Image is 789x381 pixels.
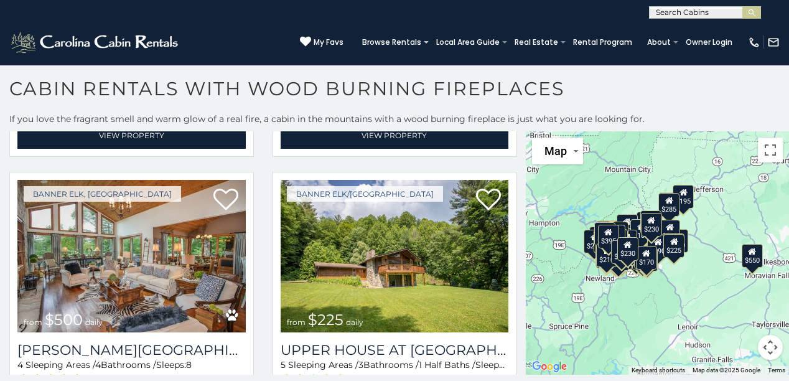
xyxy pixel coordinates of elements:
[186,359,192,370] span: 8
[640,210,661,234] div: $260
[617,214,638,237] div: $305
[611,240,632,263] div: $300
[358,359,363,370] span: 3
[281,123,509,148] a: View Property
[281,180,509,333] img: Upper House at Tiffanys Estate
[595,243,616,266] div: $420
[748,36,760,49] img: phone-regular-white.png
[659,192,680,216] div: $170
[658,192,679,216] div: $285
[281,342,509,359] h3: Upper House at Tiffanys Estate
[529,359,570,375] img: Google
[567,34,638,51] a: Rental Program
[476,187,501,214] a: Add to favorites
[281,180,509,333] a: Upper House at Tiffanys Estate from $225 daily
[419,359,475,370] span: 1 Half Baths /
[634,245,655,268] div: $165
[281,342,509,359] a: Upper House at [GEOGRAPHIC_DATA]
[597,224,619,248] div: $395
[17,180,246,333] img: Misty Mountain Manor
[768,367,785,374] a: Terms
[95,359,101,370] span: 4
[598,220,619,244] div: $325
[287,186,443,202] a: Banner Elk/[GEOGRAPHIC_DATA]
[693,367,760,374] span: Map data ©2025 Google
[17,342,246,359] a: [PERSON_NAME][GEOGRAPHIC_DATA]
[679,34,739,51] a: Owner Login
[608,247,629,270] div: $500
[647,235,668,258] div: $290
[637,248,658,271] div: $275
[635,246,656,270] div: $170
[607,221,628,245] div: $385
[595,221,617,245] div: $290
[505,359,511,370] span: 9
[430,34,506,51] a: Local Area Guide
[281,359,286,370] span: 5
[85,317,103,327] span: daily
[314,37,343,48] span: My Favs
[659,219,680,243] div: $150
[17,180,246,333] a: Misty Mountain Manor from $500 daily
[300,36,343,49] a: My Favs
[17,342,246,359] h3: Misty Mountain Manor
[17,359,23,370] span: 4
[758,138,783,162] button: Toggle fullscreen view
[9,30,182,55] img: White-1-2.png
[24,186,181,202] a: Banner Elk, [GEOGRAPHIC_DATA]
[641,34,677,51] a: About
[742,243,763,267] div: $550
[630,219,651,243] div: $185
[667,229,688,253] div: $930
[529,359,570,375] a: Open this area in Google Maps (opens a new window)
[632,366,685,375] button: Keyboard shortcuts
[508,34,564,51] a: Real Estate
[356,34,427,51] a: Browse Rentals
[213,187,238,214] a: Add to favorites
[544,144,567,158] span: Map
[45,311,83,329] span: $500
[767,36,780,49] img: mail-regular-white.png
[640,213,661,237] div: $230
[758,335,783,360] button: Map camera controls
[346,317,363,327] span: daily
[596,243,617,266] div: $210
[617,237,638,260] div: $230
[663,233,684,257] div: $225
[17,123,246,148] a: View Property
[308,311,343,329] span: $225
[594,222,615,246] div: $180
[24,317,42,327] span: from
[673,184,694,208] div: $195
[584,230,605,253] div: $225
[532,138,583,164] button: Change map style
[287,317,306,327] span: from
